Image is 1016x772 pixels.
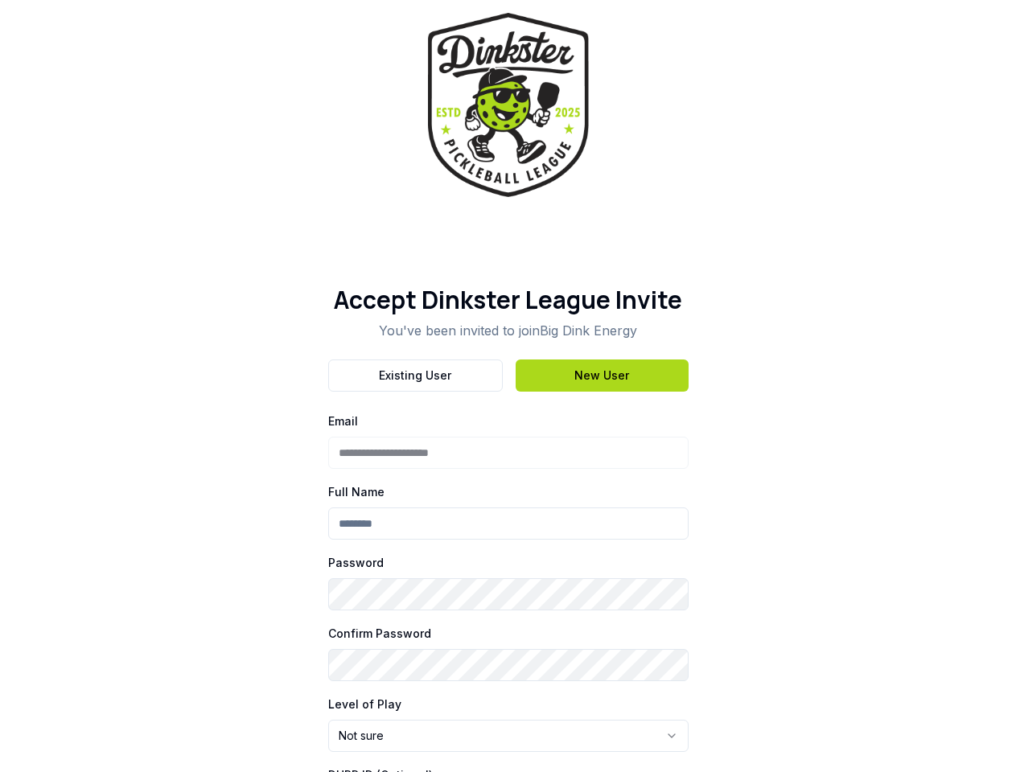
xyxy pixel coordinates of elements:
[328,626,431,640] label: Confirm Password
[328,285,689,314] h1: Accept Dinkster League Invite
[328,556,384,569] label: Password
[328,697,401,711] label: Level of Play
[516,359,689,392] button: New User
[328,359,503,392] button: Existing User
[328,414,358,428] label: Email
[328,321,689,340] p: You've been invited to join Big Dink Energy
[428,13,589,197] img: Dinkster League Logo
[328,485,385,499] label: Full Name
